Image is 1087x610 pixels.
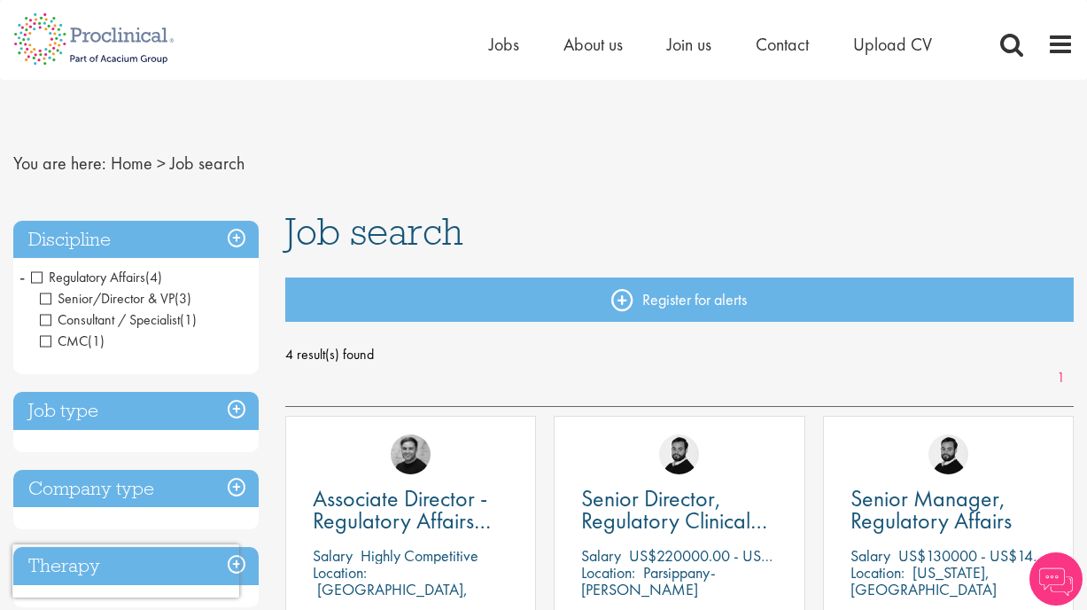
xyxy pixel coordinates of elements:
span: (3) [175,289,191,308]
span: CMC [40,332,88,350]
span: Senior/Director & VP [40,289,175,308]
span: (4) [145,268,162,286]
span: (1) [88,332,105,350]
p: Highly Competitive [361,545,478,566]
a: breadcrumb link [111,152,152,175]
span: Location: [581,562,635,583]
span: Senior/Director & VP [40,289,191,308]
span: Job search [170,152,245,175]
span: Regulatory Affairs [31,268,145,286]
a: About us [563,33,623,56]
span: Salary [850,545,890,566]
span: Job search [285,207,463,255]
span: Associate Director - Regulatory Affairs Consultant [313,483,491,558]
a: Join us [667,33,711,56]
span: Location: [313,562,367,583]
a: Associate Director - Regulatory Affairs Consultant [313,488,509,532]
img: Nick Walker [659,434,699,474]
a: Jobs [489,33,519,56]
iframe: reCAPTCHA [12,544,239,598]
img: Nick Walker [928,434,968,474]
img: Peter Duvall [391,434,431,474]
img: Chatbot [1029,552,1083,606]
a: Register for alerts [285,278,1074,322]
p: [US_STATE], [GEOGRAPHIC_DATA] [850,562,997,599]
h3: Job type [13,392,259,430]
span: (1) [180,310,197,329]
h3: Discipline [13,221,259,259]
span: You are here: [13,152,106,175]
span: - [19,263,25,290]
a: Senior Manager, Regulatory Affairs [850,488,1046,532]
span: Senior Director, Regulatory Clinical Strategy [581,483,767,558]
a: 1 [1048,368,1074,388]
span: Regulatory Affairs [31,268,162,286]
h3: Company type [13,470,259,508]
span: Salary [581,545,621,566]
span: Location: [850,562,905,583]
span: 4 result(s) found [285,341,1074,368]
span: Senior Manager, Regulatory Affairs [850,483,1012,536]
a: Senior Director, Regulatory Clinical Strategy [581,488,777,532]
p: US$220000.00 - US$265000 per annum + Highly Competitive Salary [629,545,1066,566]
span: Consultant / Specialist [40,310,197,329]
a: Upload CV [853,33,932,56]
a: Contact [756,33,809,56]
span: Salary [313,545,353,566]
span: CMC [40,332,105,350]
span: > [157,152,166,175]
span: Consultant / Specialist [40,310,180,329]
